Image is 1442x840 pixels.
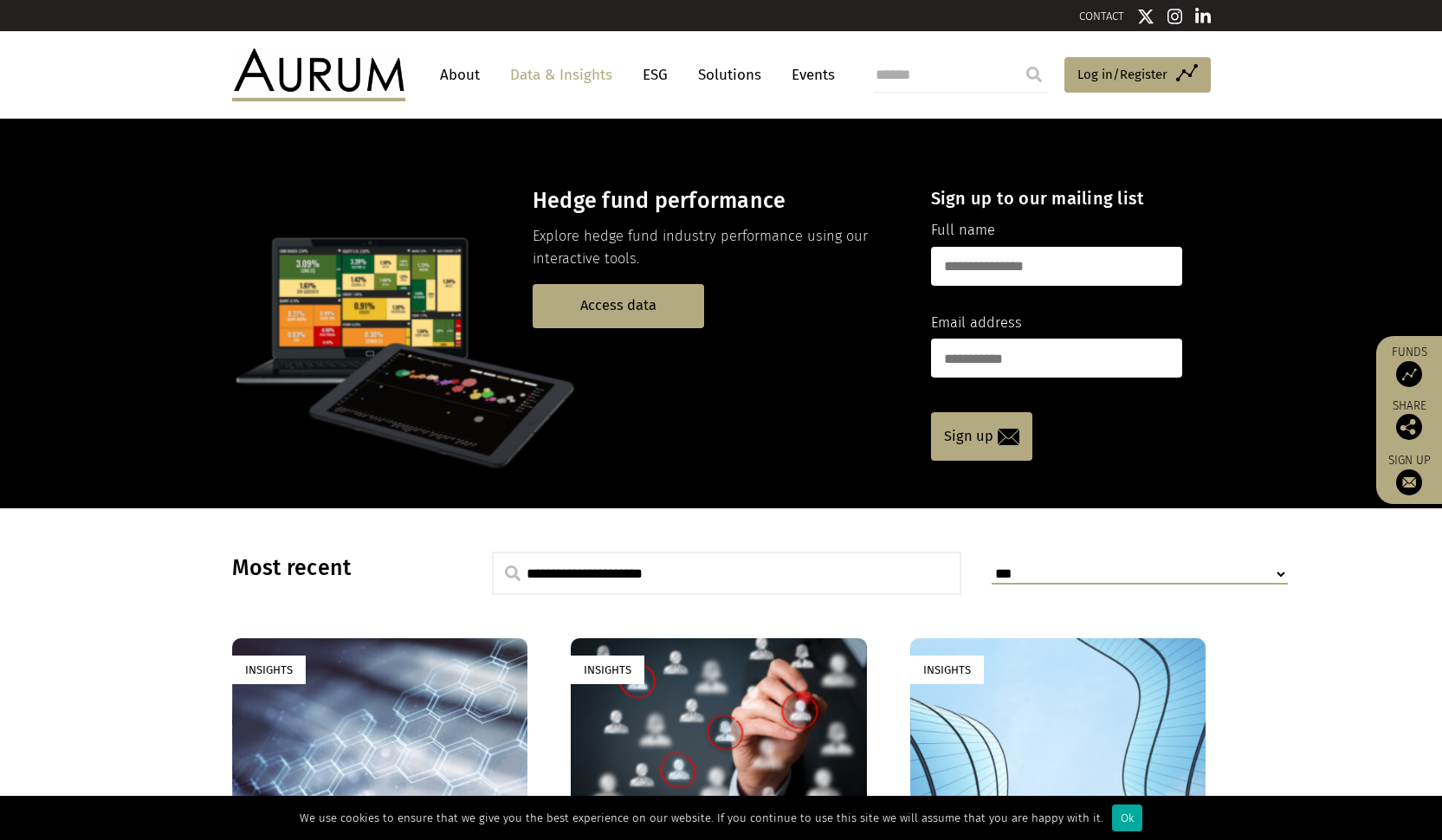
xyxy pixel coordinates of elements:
[232,555,449,581] h3: Most recent
[931,219,995,242] label: Full name
[634,59,676,91] a: ESG
[931,312,1022,334] label: Email address
[998,429,1019,445] img: email-icon
[1385,400,1433,440] div: Share
[1077,64,1167,85] span: Log in/Register
[931,188,1182,209] h4: Sign up to our mailing list
[1396,469,1422,495] img: Sign up to our newsletter
[931,412,1032,461] a: Sign up
[689,59,770,91] a: Solutions
[571,656,644,684] div: Insights
[505,565,521,581] img: search.svg
[1079,10,1124,23] a: CONTACT
[1396,414,1422,440] img: Share this post
[232,656,306,684] div: Insights
[232,48,405,100] img: Aurum
[533,284,704,328] a: Access data
[1195,8,1211,25] img: Linkedin icon
[1064,57,1211,94] a: Log in/Register
[1017,57,1051,92] input: Submit
[1167,8,1183,25] img: Instagram icon
[910,656,984,684] div: Insights
[533,225,901,271] p: Explore hedge fund industry performance using our interactive tools.
[431,59,488,91] a: About
[1112,804,1142,831] div: Ok
[1385,453,1433,495] a: Sign up
[1396,361,1422,387] img: Access Funds
[1137,8,1154,25] img: Twitter icon
[533,188,901,214] h3: Hedge fund performance
[783,59,835,91] a: Events
[501,59,621,91] a: Data & Insights
[1385,345,1433,387] a: Funds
